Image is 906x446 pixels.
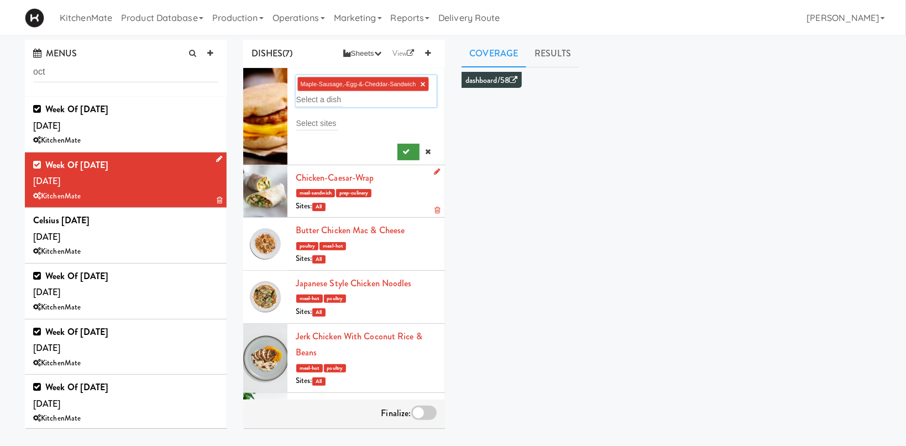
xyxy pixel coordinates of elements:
[25,375,227,431] li: Week of [DATE][DATE]KitchenMate
[296,224,405,237] a: Butter Chicken Mac & Cheese
[336,189,371,197] span: prep-culinary
[462,40,527,67] a: Coverage
[312,377,325,386] span: All
[296,171,374,184] a: Chicken-Caesar-Wrap
[33,326,109,355] span: [DATE]
[296,330,422,359] a: Jerk Chicken with Coconut Rice & Beans
[25,319,227,375] li: Week of [DATE][DATE]KitchenMate
[312,308,325,317] span: All
[320,242,346,250] span: meal-hot
[296,374,437,388] div: Sites:
[296,92,343,107] input: Select a dish
[296,399,432,412] a: Moroccan Chickpea & Couscous Bowl
[387,45,420,62] a: View
[25,264,227,319] li: Week of [DATE][DATE]KitchenMate
[45,103,108,116] b: Week of [DATE]
[45,326,108,338] b: Week of [DATE]
[45,159,108,171] b: Week of [DATE]
[296,200,437,213] div: Sites:
[33,245,218,259] div: KitchenMate
[45,381,108,393] b: Week of [DATE]
[25,153,227,208] li: Week of [DATE][DATE]KitchenMate
[526,40,579,67] a: Results
[25,97,227,153] li: Week of [DATE][DATE]KitchenMate
[25,208,227,264] li: Celsius [DATE][DATE]KitchenMate
[312,255,325,264] span: All
[296,252,437,266] div: Sites:
[296,189,335,197] span: meal-sandwich
[465,75,517,86] a: dashboard/58
[296,75,437,107] div: Maple-Sausage,-Egg-&-Cheddar-Sandwich ×
[25,8,44,28] img: Micromart
[296,116,338,130] input: Select sites
[33,159,109,188] span: [DATE]
[301,81,416,87] span: Maple-Sausage,-Egg-&-Cheddar-Sandwich
[312,203,325,211] span: All
[296,305,437,319] div: Sites:
[338,45,387,62] button: Sheets
[296,242,319,250] span: poultry
[324,364,347,372] span: poultry
[282,47,292,60] span: (7)
[33,47,77,60] span: MENUS
[33,356,218,370] div: KitchenMate
[33,381,109,410] span: [DATE]
[381,407,411,419] span: Finalize:
[33,301,218,314] div: KitchenMate
[324,295,347,303] span: poultry
[33,214,90,227] b: Celsius [DATE]
[45,270,108,282] b: Week of [DATE]
[33,134,218,148] div: KitchenMate
[33,103,109,132] span: [DATE]
[296,295,323,303] span: meal-hot
[252,47,283,60] span: DISHES
[297,77,429,91] li: Maple-Sausage,-Egg-&-Cheddar-Sandwich ×
[33,62,218,82] input: Search menus
[33,190,218,203] div: KitchenMate
[33,270,109,299] span: [DATE]
[420,80,425,89] a: ×
[296,277,412,290] a: Japanese Style Chicken Noodles
[296,364,323,372] span: meal-hot
[33,412,218,426] div: KitchenMate
[33,214,90,243] span: [DATE]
